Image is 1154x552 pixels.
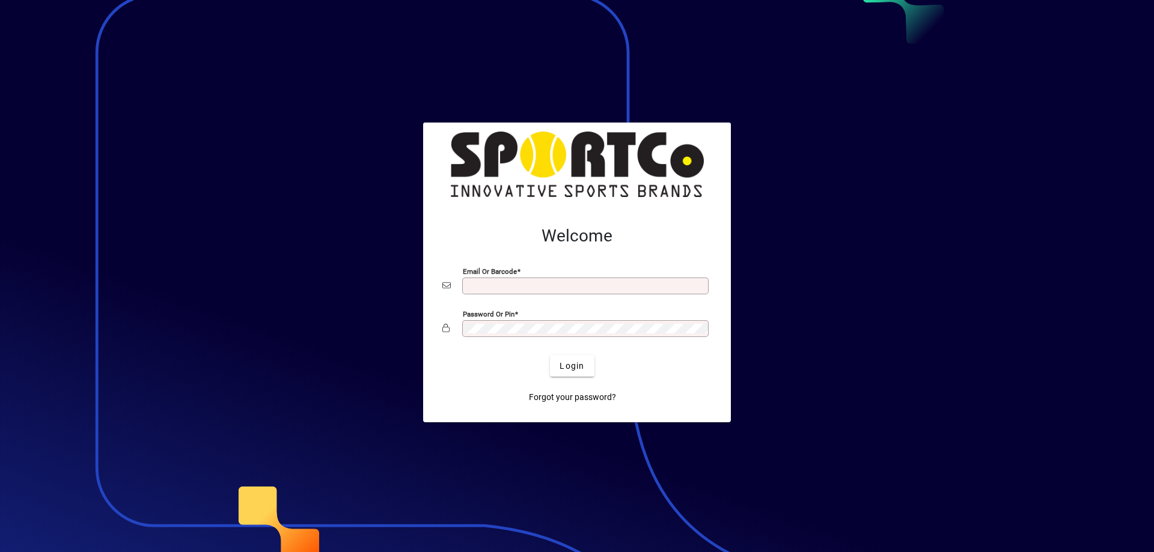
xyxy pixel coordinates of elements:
[524,386,621,408] a: Forgot your password?
[463,310,514,318] mat-label: Password or Pin
[442,226,712,246] h2: Welcome
[529,391,616,404] span: Forgot your password?
[463,267,517,276] mat-label: Email or Barcode
[550,355,594,377] button: Login
[560,360,584,372] span: Login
